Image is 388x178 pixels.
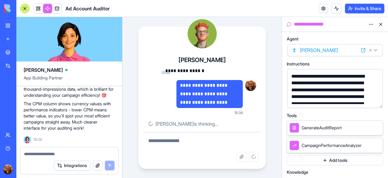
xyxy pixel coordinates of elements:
[287,113,297,118] span: Tools
[54,161,90,170] button: Integrations
[24,136,31,143] img: Ella_00000_wcx2te.png
[302,125,342,131] span: GenerateAuditReport
[3,165,13,174] img: ACg8ocKW1DqRt3DzdFhaMOehSF_DUco4x3vN4-i2MIuDdUBhkNTw4YU=s96-c
[245,80,256,91] img: ACg8ocKW1DqRt3DzdFhaMOehSF_DUco4x3vN4-i2MIuDdUBhkNTw4YU=s96-c
[287,62,309,66] span: Instructions
[24,66,63,74] span: [PERSON_NAME]
[345,4,384,13] button: Invite & Share
[302,142,362,148] span: CampaignPerformanceAnalyzer
[287,37,299,41] span: Agent
[4,4,42,13] img: logo
[162,70,170,75] span: 01:00
[179,56,226,64] h4: [PERSON_NAME]
[65,5,110,12] span: Ad Account Auditor
[287,170,308,174] span: Knowledge
[33,137,42,142] span: 18:26
[287,155,383,165] button: Add tools
[234,110,243,115] span: 15:08
[24,101,115,131] p: The CPM column shows currency values with performance indicators - lower CPM means better value, ...
[24,75,115,86] span: App Building Partner
[156,120,219,127] span: [PERSON_NAME] is thinking...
